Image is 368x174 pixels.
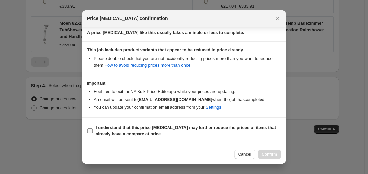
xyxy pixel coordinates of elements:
[94,104,281,111] li: You can update your confirmation email address from your .
[105,63,191,68] a: How to avoid reducing prices more than once
[87,47,243,52] b: This job includes product variants that appear to be reduced in price already
[206,105,221,110] a: Settings
[87,15,168,22] span: Price [MEDICAL_DATA] confirmation
[238,152,251,157] span: Cancel
[273,14,282,23] button: Close
[94,96,281,103] li: An email will be sent to when the job has completed .
[138,97,212,102] b: [EMAIL_ADDRESS][DOMAIN_NAME]
[94,88,281,95] li: Feel free to exit the NA Bulk Price Editor app while your prices are updating.
[234,150,255,159] button: Cancel
[87,81,281,86] h3: Important
[94,55,281,69] li: Please double check that you are not accidently reducing prices more than you want to reduce them
[87,30,244,35] b: A price [MEDICAL_DATA] like this usually takes a minute or less to complete.
[96,125,276,136] b: I understand that this price [MEDICAL_DATA] may further reduce the prices of items that already h...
